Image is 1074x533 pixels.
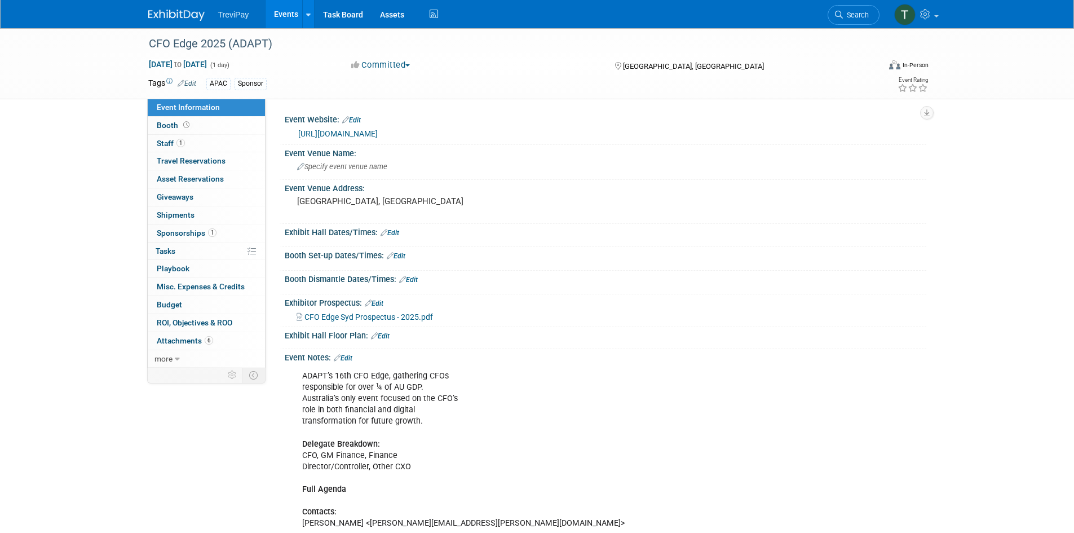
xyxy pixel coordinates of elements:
[285,349,926,364] div: Event Notes:
[148,224,265,242] a: Sponsorships1
[285,294,926,309] div: Exhibitor Prospectus:
[148,135,265,152] a: Staff1
[157,336,213,345] span: Attachments
[181,121,192,129] span: Booth not reserved yet
[889,60,900,69] img: Format-Inperson.png
[148,296,265,314] a: Budget
[148,332,265,350] a: Attachments6
[157,228,216,237] span: Sponsorships
[381,229,399,237] a: Edit
[898,77,928,83] div: Event Rating
[209,61,229,69] span: (1 day)
[334,354,352,362] a: Edit
[157,139,185,148] span: Staff
[157,264,189,273] span: Playbook
[148,206,265,224] a: Shipments
[285,247,926,262] div: Booth Set-up Dates/Times:
[285,145,926,159] div: Event Venue Name:
[365,299,383,307] a: Edit
[828,5,879,25] a: Search
[148,314,265,332] a: ROI, Objectives & ROO
[157,318,232,327] span: ROI, Objectives & ROO
[302,439,380,449] b: Delegate Breakdown:
[813,59,929,76] div: Event Format
[157,282,245,291] span: Misc. Expenses & Credits
[157,300,182,309] span: Budget
[148,278,265,296] a: Misc. Expenses & Credits
[235,78,267,90] div: Sponsor
[285,180,926,194] div: Event Venue Address:
[208,228,216,237] span: 1
[218,10,249,19] span: TreviPay
[297,196,540,206] pre: [GEOGRAPHIC_DATA], [GEOGRAPHIC_DATA]
[242,368,265,382] td: Toggle Event Tabs
[157,156,226,165] span: Travel Reservations
[148,77,196,90] td: Tags
[148,260,265,277] a: Playbook
[302,484,346,494] b: Full Agenda
[285,327,926,342] div: Exhibit Hall Floor Plan:
[176,139,185,147] span: 1
[157,121,192,130] span: Booth
[148,243,265,260] a: Tasks
[894,4,916,25] img: Tara DePaepe
[148,188,265,206] a: Giveaways
[148,10,205,21] img: ExhibitDay
[157,192,193,201] span: Giveaways
[223,368,242,382] td: Personalize Event Tab Strip
[623,62,764,71] span: [GEOGRAPHIC_DATA], [GEOGRAPHIC_DATA]
[371,332,390,340] a: Edit
[148,59,207,69] span: [DATE] [DATE]
[304,312,433,321] span: CFO Edge Syd Prospectus - 2025.pdf
[157,103,220,112] span: Event Information
[297,312,433,321] a: CFO Edge Syd Prospectus - 2025.pdf
[297,162,387,171] span: Specify event venue name
[342,116,361,124] a: Edit
[285,224,926,239] div: Exhibit Hall Dates/Times:
[145,34,863,54] div: CFO Edge 2025 (ADAPT)
[148,117,265,134] a: Booth
[148,350,265,368] a: more
[156,246,175,256] span: Tasks
[387,252,405,260] a: Edit
[298,129,378,138] a: [URL][DOMAIN_NAME]
[399,276,418,284] a: Edit
[148,99,265,116] a: Event Information
[347,59,414,71] button: Committed
[205,336,213,345] span: 6
[285,271,926,285] div: Booth Dismantle Dates/Times:
[148,152,265,170] a: Travel Reservations
[157,210,195,219] span: Shipments
[173,60,183,69] span: to
[302,507,337,517] b: Contacts:
[285,111,926,126] div: Event Website:
[902,61,929,69] div: In-Person
[178,80,196,87] a: Edit
[157,174,224,183] span: Asset Reservations
[148,170,265,188] a: Asset Reservations
[206,78,231,90] div: APAC
[843,11,869,19] span: Search
[154,354,173,363] span: more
